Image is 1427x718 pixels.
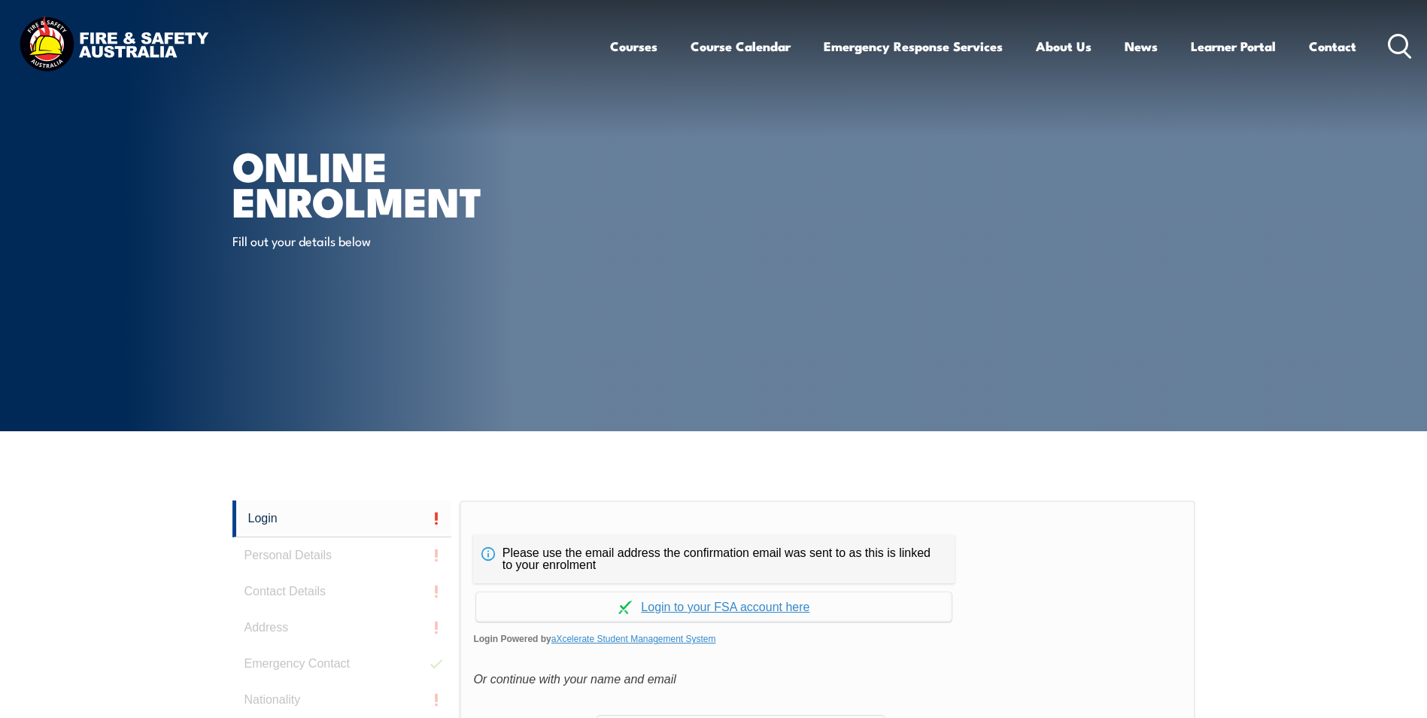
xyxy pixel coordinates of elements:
[473,535,955,583] div: Please use the email address the confirmation email was sent to as this is linked to your enrolment
[691,26,791,66] a: Course Calendar
[1309,26,1356,66] a: Contact
[551,634,716,644] a: aXcelerate Student Management System
[232,148,604,218] h1: Online Enrolment
[618,601,632,614] img: Log in withaxcelerate
[610,26,657,66] a: Courses
[824,26,1003,66] a: Emergency Response Services
[473,668,1181,691] div: Or continue with your name and email
[232,232,507,249] p: Fill out your details below
[473,628,1181,650] span: Login Powered by
[232,500,452,537] a: Login
[1125,26,1158,66] a: News
[1191,26,1276,66] a: Learner Portal
[1036,26,1092,66] a: About Us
